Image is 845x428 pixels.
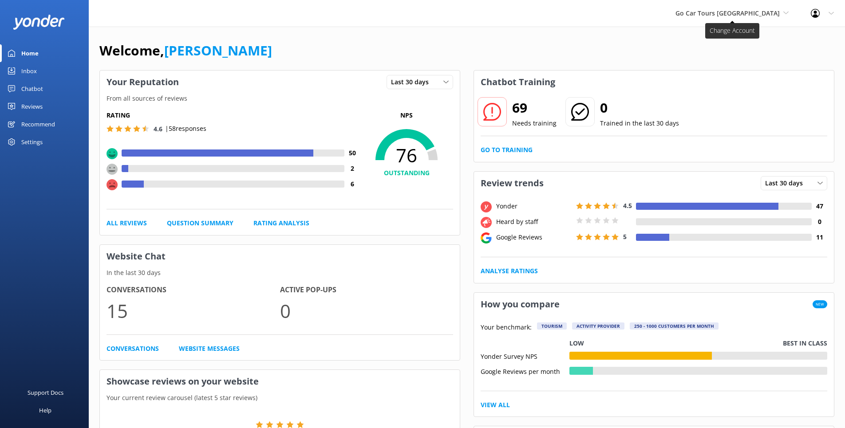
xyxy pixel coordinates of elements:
[21,80,43,98] div: Chatbot
[107,284,280,296] h4: Conversations
[167,218,233,228] a: Question Summary
[253,218,309,228] a: Rating Analysis
[623,201,632,210] span: 4.5
[154,125,162,133] span: 4.6
[164,41,272,59] a: [PERSON_NAME]
[280,296,454,326] p: 0
[494,232,574,242] div: Google Reviews
[812,217,827,227] h4: 0
[100,370,460,393] h3: Showcase reviews on your website
[474,293,566,316] h3: How you compare
[107,296,280,326] p: 15
[600,118,679,128] p: Trained in the last 30 days
[107,110,360,120] h5: Rating
[481,322,532,333] p: Your benchmark:
[21,62,37,80] div: Inbox
[21,115,55,133] div: Recommend
[537,322,567,330] div: Tourism
[391,77,434,87] span: Last 30 days
[812,232,827,242] h4: 11
[481,266,538,276] a: Analyse Ratings
[360,168,453,178] h4: OUTSTANDING
[100,393,460,403] p: Your current review carousel (latest 5 star reviews)
[494,201,574,211] div: Yonder
[481,400,510,410] a: View All
[179,344,240,353] a: Website Messages
[600,97,679,118] h2: 0
[569,338,584,348] p: Low
[572,322,624,330] div: Activity Provider
[100,71,186,94] h3: Your Reputation
[812,201,827,211] h4: 47
[39,401,51,419] div: Help
[99,40,272,61] h1: Welcome,
[512,118,557,128] p: Needs training
[494,217,574,227] div: Heard by staff
[100,268,460,278] p: In the last 30 days
[360,144,453,166] span: 76
[481,367,569,375] div: Google Reviews per month
[623,232,627,241] span: 5
[675,9,780,17] span: Go Car Tours [GEOGRAPHIC_DATA]
[481,352,569,360] div: Yonder Survey NPS
[783,338,827,348] p: Best in class
[107,218,147,228] a: All Reviews
[28,384,63,401] div: Support Docs
[165,124,206,134] p: | 58 responses
[13,15,64,29] img: yonder-white-logo.png
[100,245,460,268] h3: Website Chat
[630,322,719,330] div: 250 - 1000 customers per month
[765,178,808,188] span: Last 30 days
[481,145,533,155] a: Go to Training
[280,284,454,296] h4: Active Pop-ups
[21,44,39,62] div: Home
[107,344,159,353] a: Conversations
[474,172,550,195] h3: Review trends
[512,97,557,118] h2: 69
[813,300,827,308] span: New
[21,98,43,115] div: Reviews
[344,164,360,173] h4: 2
[344,179,360,189] h4: 6
[360,110,453,120] p: NPS
[474,71,562,94] h3: Chatbot Training
[344,148,360,158] h4: 50
[100,94,460,103] p: From all sources of reviews
[21,133,43,151] div: Settings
